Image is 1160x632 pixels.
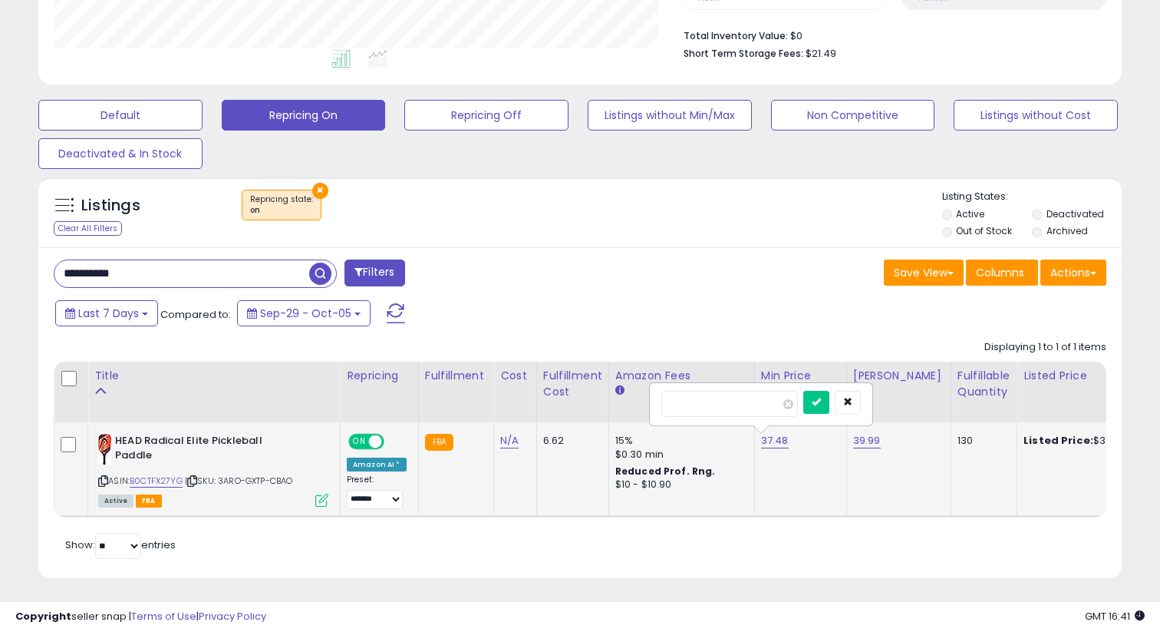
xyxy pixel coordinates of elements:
a: Privacy Policy [199,609,266,624]
a: 39.99 [853,433,881,448]
label: Active [956,207,984,220]
button: × [312,183,328,199]
div: 6.62 [543,434,597,448]
span: Last 7 Days [78,306,139,321]
div: $0.30 min [615,448,743,462]
span: OFF [382,435,407,448]
div: ASIN: [98,434,328,505]
div: Preset: [347,475,407,509]
div: on [250,205,313,216]
button: Non Competitive [771,100,935,131]
img: 41Mh+MQ+i3L._SL40_.jpg [98,434,111,465]
span: FBA [136,495,162,508]
a: 37.48 [761,433,789,448]
p: Listing States: [942,190,1122,204]
span: ON [350,435,369,448]
span: 2025-10-13 16:41 GMT [1085,609,1145,624]
div: Listed Price [1023,368,1156,384]
button: Deactivated & In Stock [38,138,203,169]
span: Columns [976,265,1024,280]
b: Short Term Storage Fees: [684,47,803,60]
div: Displaying 1 to 1 of 1 items [984,340,1106,355]
div: [PERSON_NAME] [853,368,944,384]
b: Reduced Prof. Rng. [615,465,716,478]
button: Save View [884,260,964,286]
div: Fulfillment [425,368,487,384]
small: FBA [425,434,453,451]
div: 130 [957,434,1005,448]
div: Title [94,368,334,384]
button: Default [38,100,203,131]
div: Clear All Filters [54,221,122,236]
label: Deactivated [1046,207,1104,220]
div: Fulfillable Quantity [957,368,1010,400]
a: N/A [500,433,519,448]
button: Listings without Min/Max [588,100,752,131]
div: Amazon AI * [347,458,407,472]
h5: Listings [81,195,140,217]
small: Amazon Fees. [615,384,624,398]
div: Repricing [347,368,412,384]
span: All listings currently available for purchase on Amazon [98,495,133,508]
button: Columns [966,260,1038,286]
div: $37.48 [1023,434,1151,448]
div: Fulfillment Cost [543,368,602,400]
button: Filters [344,260,404,286]
label: Archived [1046,224,1088,237]
span: | SKU: 3ARO-GXTP-CBAO [185,475,293,487]
b: Total Inventory Value: [684,29,788,42]
a: Terms of Use [131,609,196,624]
button: Repricing Off [404,100,568,131]
b: Listed Price: [1023,433,1093,448]
button: Repricing On [222,100,386,131]
span: $21.49 [806,46,836,61]
div: Min Price [761,368,840,384]
li: $0 [684,25,1095,44]
a: B0CTFX27YG [130,475,183,488]
div: Cost [500,368,530,384]
button: Listings without Cost [954,100,1118,131]
div: $10 - $10.90 [615,478,743,491]
button: Actions [1040,260,1106,286]
button: Sep-29 - Oct-05 [237,300,371,326]
span: Show: entries [65,538,176,552]
div: Amazon Fees [615,368,748,384]
span: Compared to: [160,307,231,322]
div: seller snap | | [15,610,266,624]
div: 15% [615,434,743,448]
strong: Copyright [15,609,71,624]
b: HEAD Radical Elite Pickleball Paddle [115,434,302,466]
span: Repricing state : [250,194,313,217]
span: Sep-29 - Oct-05 [260,306,351,321]
button: Last 7 Days [55,300,158,326]
label: Out of Stock [956,224,1012,237]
